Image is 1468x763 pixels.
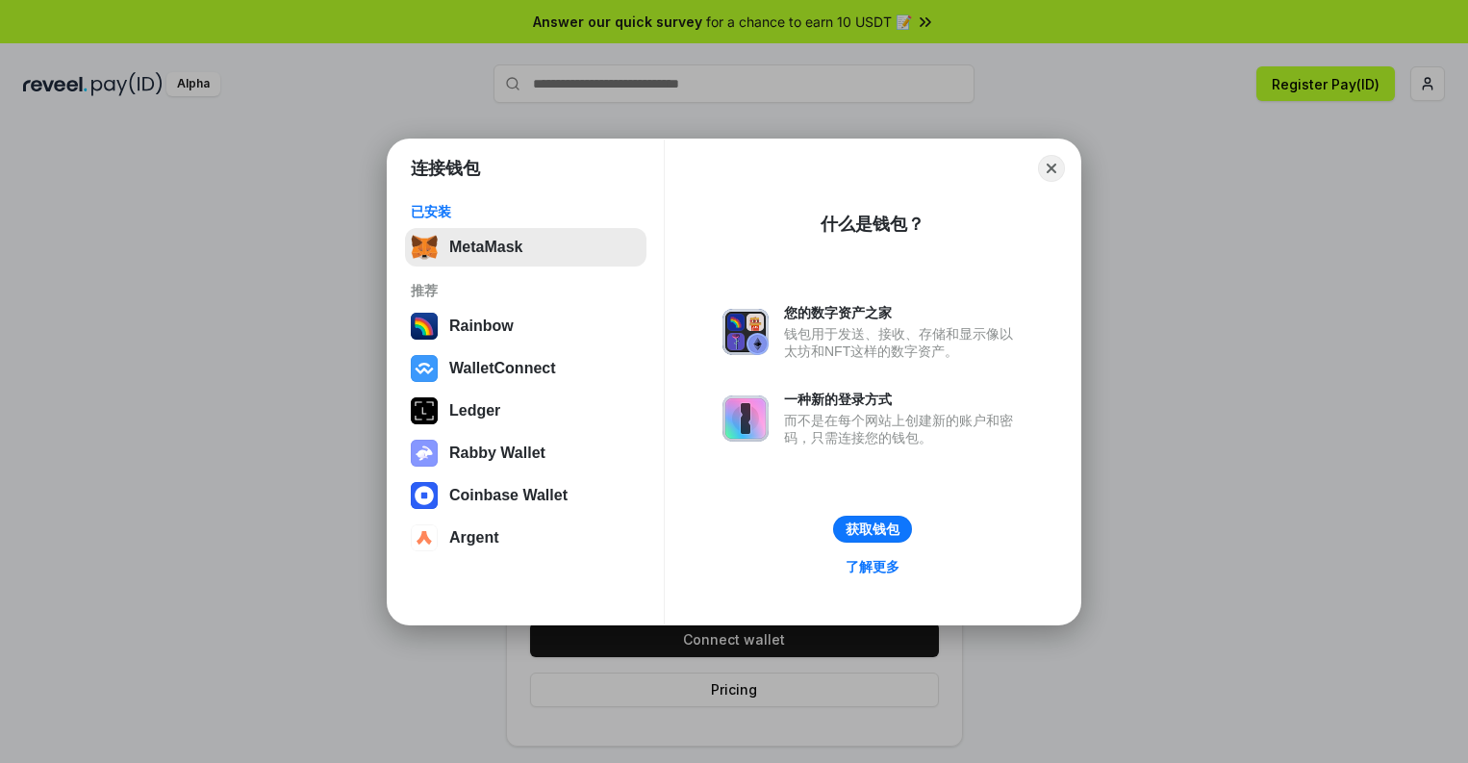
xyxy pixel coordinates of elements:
div: 获取钱包 [846,521,899,538]
div: Coinbase Wallet [449,487,568,504]
button: 获取钱包 [833,516,912,543]
div: Rainbow [449,318,514,335]
div: 推荐 [411,282,641,299]
img: svg+xml,%3Csvg%20width%3D%2228%22%20height%3D%2228%22%20viewBox%3D%220%200%2028%2028%22%20fill%3D... [411,355,438,382]
a: 了解更多 [834,554,911,579]
button: Rainbow [405,307,646,345]
button: Rabby Wallet [405,434,646,472]
button: Argent [405,519,646,557]
h1: 连接钱包 [411,157,480,180]
div: 您的数字资产之家 [784,304,1023,321]
img: svg+xml,%3Csvg%20xmlns%3D%22http%3A%2F%2Fwww.w3.org%2F2000%2Fsvg%22%20fill%3D%22none%22%20viewBox... [722,395,769,442]
div: 钱包用于发送、接收、存储和显示像以太坊和NFT这样的数字资产。 [784,325,1023,360]
div: Rabby Wallet [449,445,545,462]
button: Close [1038,155,1065,182]
div: 已安装 [411,203,641,220]
button: WalletConnect [405,349,646,388]
div: 一种新的登录方式 [784,391,1023,408]
button: Coinbase Wallet [405,476,646,515]
div: Argent [449,529,499,547]
div: Ledger [449,402,500,420]
button: Ledger [405,392,646,430]
button: MetaMask [405,228,646,267]
img: svg+xml,%3Csvg%20width%3D%22120%22%20height%3D%22120%22%20viewBox%3D%220%200%20120%20120%22%20fil... [411,313,438,340]
img: svg+xml,%3Csvg%20width%3D%2228%22%20height%3D%2228%22%20viewBox%3D%220%200%2028%2028%22%20fill%3D... [411,524,438,551]
img: svg+xml,%3Csvg%20xmlns%3D%22http%3A%2F%2Fwww.w3.org%2F2000%2Fsvg%22%20fill%3D%22none%22%20viewBox... [722,309,769,355]
div: WalletConnect [449,360,556,377]
img: svg+xml,%3Csvg%20width%3D%2228%22%20height%3D%2228%22%20viewBox%3D%220%200%2028%2028%22%20fill%3D... [411,482,438,509]
div: MetaMask [449,239,522,256]
div: 了解更多 [846,558,899,575]
div: 什么是钱包？ [821,213,924,236]
img: svg+xml,%3Csvg%20fill%3D%22none%22%20height%3D%2233%22%20viewBox%3D%220%200%2035%2033%22%20width%... [411,234,438,261]
img: svg+xml,%3Csvg%20xmlns%3D%22http%3A%2F%2Fwww.w3.org%2F2000%2Fsvg%22%20width%3D%2228%22%20height%3... [411,397,438,424]
img: svg+xml,%3Csvg%20xmlns%3D%22http%3A%2F%2Fwww.w3.org%2F2000%2Fsvg%22%20fill%3D%22none%22%20viewBox... [411,440,438,467]
div: 而不是在每个网站上创建新的账户和密码，只需连接您的钱包。 [784,412,1023,446]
